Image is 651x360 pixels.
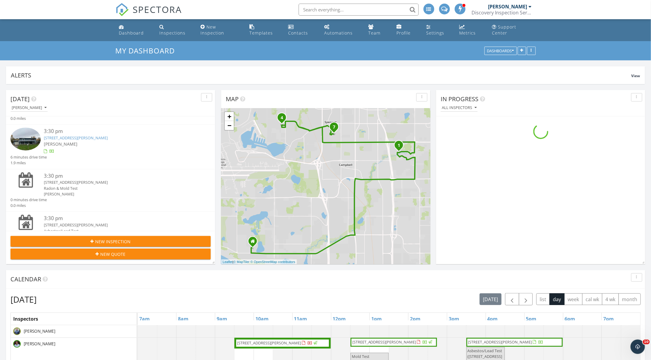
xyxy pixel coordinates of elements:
[234,260,250,264] a: © MapTiler
[11,128,41,150] img: 9552672%2Fcover_photos%2F6IDaOqeqbGLtUvvF2ei2%2Fsmall.jpg
[44,141,77,147] span: [PERSON_NAME]
[11,104,48,112] button: [PERSON_NAME]
[215,314,229,324] a: 9am
[619,293,641,305] button: month
[11,293,37,305] h2: [DATE]
[223,260,233,264] a: Leaflet
[505,293,519,305] button: Previous day
[602,314,615,324] a: 7pm
[457,22,485,39] a: Metrics
[12,106,47,110] div: [PERSON_NAME]
[480,293,502,305] button: [DATE]
[159,30,185,36] div: Inspections
[13,340,21,348] img: david.jpg
[237,340,301,346] span: [STREET_ADDRESS][PERSON_NAME]
[44,180,194,185] div: [STREET_ADDRESS][PERSON_NAME]
[157,22,193,39] a: Inspections
[44,191,194,197] div: [PERSON_NAME]
[101,251,126,257] span: New Quote
[23,341,56,347] span: [PERSON_NAME]
[11,215,211,251] a: 3:30 pm [STREET_ADDRESS][PERSON_NAME] Asbestos/Lead Test [PERSON_NAME] 0 minutes drive time 0.0 m...
[459,30,476,36] div: Metrics
[525,314,538,324] a: 5pm
[334,127,338,130] div: 4005 Gilmore Ct, Anchorage, AK 99503
[399,145,402,149] div: 1621 Dimond Dr, Anchorage, AK 99507
[394,22,419,39] a: Company Profile
[368,30,381,36] div: Team
[281,116,283,120] i: 4
[11,172,211,209] a: 3:30 pm [STREET_ADDRESS][PERSON_NAME] Radon & Mold Test [PERSON_NAME] 0 minutes drive time 0.0 miles
[11,249,211,259] button: New Quote
[11,128,211,166] a: 3:30 pm [STREET_ADDRESS][PERSON_NAME] [PERSON_NAME] 6 minutes drive time 1.9 miles
[447,314,461,324] a: 3pm
[442,106,477,110] div: All Inspectors
[366,22,389,39] a: Team
[631,340,645,354] iframe: Intercom live chat
[116,3,129,16] img: The Best Home Inspection Software - Spectora
[225,121,234,130] a: Zoom out
[11,197,47,203] div: 0 minutes drive time
[11,236,211,247] button: New Inspection
[198,22,243,39] a: New Inspection
[176,314,190,324] a: 8am
[441,104,478,112] button: All Inspectors
[563,314,577,324] a: 6pm
[251,260,295,264] a: © OpenStreetMap contributors
[441,95,478,103] span: In Progress
[631,73,640,78] span: View
[487,49,514,53] div: Dashboards
[11,203,47,208] div: 0.0 miles
[116,8,182,21] a: SPECTORA
[23,328,56,334] span: [PERSON_NAME]
[490,22,534,39] a: Support Center
[582,293,603,305] button: cal wk
[11,116,47,121] div: 0.0 miles
[11,154,47,160] div: 6 minutes drive time
[468,339,532,345] span: [STREET_ADDRESS][PERSON_NAME]
[424,22,452,39] a: Settings
[286,22,317,39] a: Contacts
[564,293,583,305] button: week
[370,314,383,324] a: 1pm
[293,314,309,324] a: 11am
[221,259,297,265] div: |
[44,186,194,191] div: Radon & Mold Test
[226,95,239,103] span: Map
[602,293,619,305] button: 4 wk
[398,144,400,148] i: 1
[138,314,151,324] a: 7am
[44,222,194,228] div: [STREET_ADDRESS][PERSON_NAME]
[472,10,532,16] div: Discovery Inspection Services
[11,95,30,103] span: [DATE]
[11,160,47,166] div: 1.9 miles
[486,314,499,324] a: 4pm
[44,135,108,141] a: [STREET_ADDRESS][PERSON_NAME]
[488,4,527,10] div: [PERSON_NAME]
[333,125,335,129] i: 7
[408,314,422,324] a: 2pm
[11,71,631,79] div: Alerts
[426,30,444,36] div: Settings
[519,293,533,305] button: Next day
[247,22,281,39] a: Templates
[282,117,285,121] div: 3253 Wiley Post Loop, Anchorage, Ak 99517
[44,128,194,135] div: 3:30 pm
[117,22,152,39] a: Dashboard
[536,293,550,305] button: list
[288,30,308,36] div: Contacts
[299,4,419,16] input: Search everything...
[44,172,194,180] div: 3:30 pm
[352,339,416,345] span: [STREET_ADDRESS][PERSON_NAME]
[484,47,517,55] button: Dashboards
[253,241,256,245] div: 4820 Kalenka Circle, Anchorage AK 99502
[492,24,516,36] div: Support Center
[225,112,234,121] a: Zoom in
[133,3,182,16] span: SPECTORA
[44,228,194,234] div: Asbestos/Lead Test
[13,316,38,322] span: Inspectors
[44,215,194,222] div: 3:30 pm
[95,238,131,245] span: New Inspection
[331,314,348,324] a: 12pm
[643,340,650,344] span: 10
[324,30,353,36] div: Automations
